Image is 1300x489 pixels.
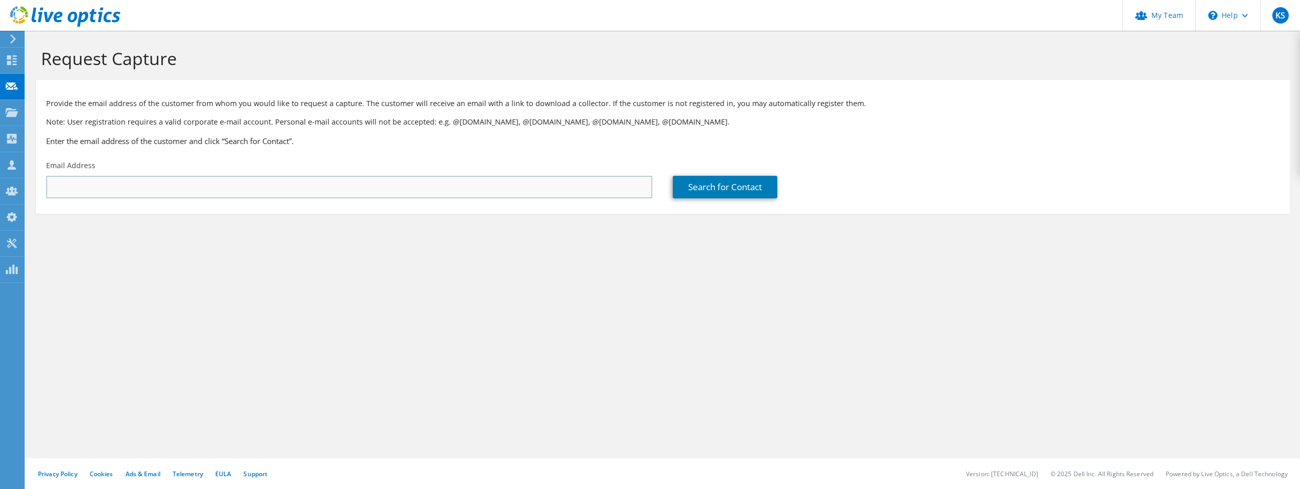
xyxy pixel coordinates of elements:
li: Version: [TECHNICAL_ID] [966,470,1038,478]
a: Ads & Email [126,470,160,478]
a: Privacy Policy [38,470,77,478]
h1: Request Capture [41,48,1280,69]
p: Provide the email address of the customer from whom you would like to request a capture. The cust... [46,98,1280,109]
li: Powered by Live Optics, a Dell Technology [1166,470,1288,478]
a: Telemetry [173,470,203,478]
li: © 2025 Dell Inc. All Rights Reserved [1050,470,1153,478]
label: Email Address [46,160,95,171]
p: Note: User registration requires a valid corporate e-mail account. Personal e-mail accounts will ... [46,116,1280,128]
svg: \n [1208,11,1218,20]
h3: Enter the email address of the customer and click “Search for Contact”. [46,135,1280,147]
span: KS [1272,7,1289,24]
a: Cookies [90,470,113,478]
a: EULA [215,470,231,478]
a: Support [243,470,267,478]
a: Search for Contact [673,176,777,198]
